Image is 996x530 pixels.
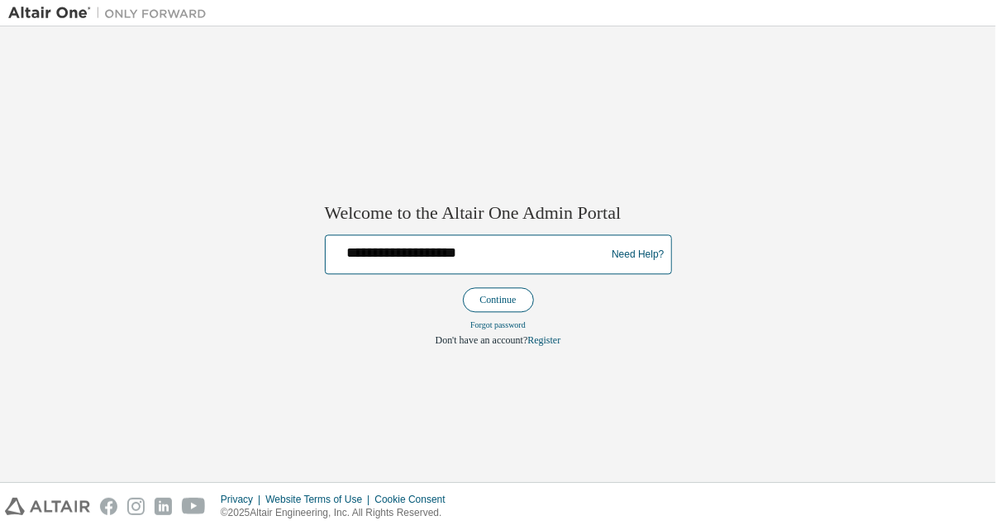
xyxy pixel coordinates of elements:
button: Continue [463,288,534,313]
a: Register [527,335,560,347]
img: linkedin.svg [155,498,172,515]
img: altair_logo.svg [5,498,90,515]
p: © 2025 Altair Engineering, Inc. All Rights Reserved. [221,506,455,520]
span: Don't have an account? [436,335,528,347]
img: facebook.svg [100,498,117,515]
a: Need Help? [612,254,664,255]
img: Altair One [8,5,215,21]
img: youtube.svg [182,498,206,515]
img: instagram.svg [127,498,145,515]
a: Forgot password [470,321,526,330]
div: Cookie Consent [374,493,455,506]
div: Privacy [221,493,265,506]
div: Website Terms of Use [265,493,374,506]
h2: Welcome to the Altair One Admin Portal [325,201,672,225]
